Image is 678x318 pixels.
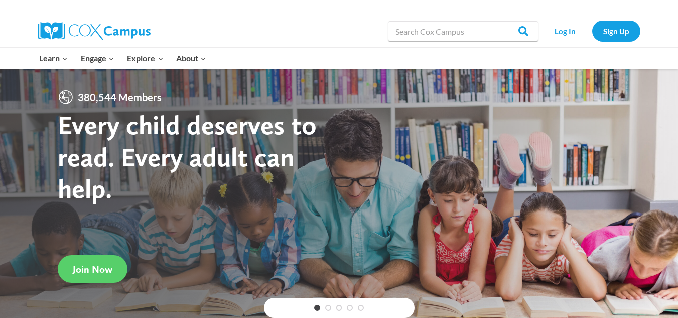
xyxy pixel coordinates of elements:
[388,21,538,41] input: Search Cox Campus
[33,48,213,69] nav: Primary Navigation
[58,255,127,283] a: Join Now
[325,305,331,311] a: 2
[38,22,151,40] img: Cox Campus
[347,305,353,311] a: 4
[544,21,587,41] a: Log In
[336,305,342,311] a: 3
[176,52,206,65] span: About
[39,52,68,65] span: Learn
[81,52,114,65] span: Engage
[592,21,640,41] a: Sign Up
[127,52,163,65] span: Explore
[314,305,320,311] a: 1
[73,263,112,275] span: Join Now
[58,109,317,204] strong: Every child deserves to read. Every adult can help.
[358,305,364,311] a: 5
[544,21,640,41] nav: Secondary Navigation
[74,89,166,105] span: 380,544 Members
